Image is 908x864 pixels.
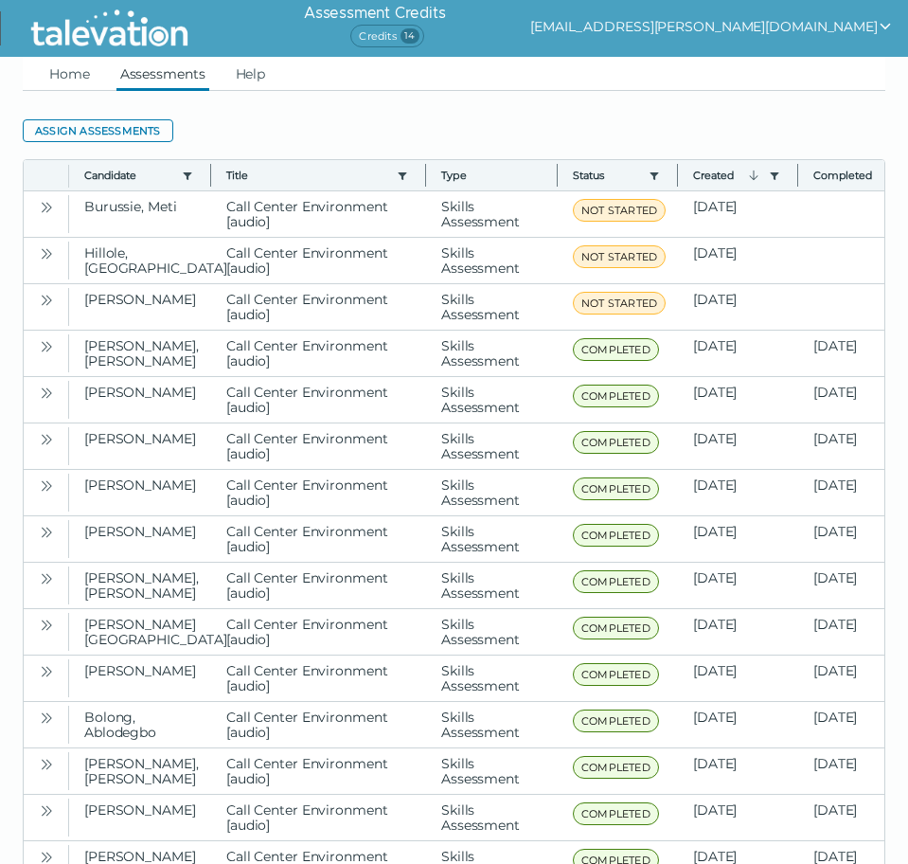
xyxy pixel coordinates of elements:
[35,613,58,636] button: Open
[426,656,558,701] clr-dg-cell: Skills Assessment
[211,656,426,701] clr-dg-cell: Call Center Environment [audio]
[426,238,558,283] clr-dg-cell: Skills Assessment
[211,795,426,840] clr-dg-cell: Call Center Environment [audio]
[678,470,798,515] clr-dg-cell: [DATE]
[792,154,804,195] button: Column resize handle
[35,474,58,496] button: Open
[573,802,659,825] span: COMPLETED
[350,25,423,47] span: Credits
[39,757,54,772] cds-icon: Open
[84,168,174,183] button: Candidate
[678,191,798,237] clr-dg-cell: [DATE]
[573,385,659,407] span: COMPLETED
[426,377,558,423] clr-dg-cell: Skills Assessment
[205,154,217,195] button: Column resize handle
[573,617,659,639] span: COMPLETED
[573,477,659,500] span: COMPLETED
[39,339,54,354] cds-icon: Open
[304,2,445,25] h6: Assessment Credits
[69,470,211,515] clr-dg-cell: [PERSON_NAME]
[39,711,54,726] cds-icon: Open
[211,563,426,608] clr-dg-cell: Call Center Environment [audio]
[39,803,54,819] cds-icon: Open
[211,331,426,376] clr-dg-cell: Call Center Environment [audio]
[678,284,798,330] clr-dg-cell: [DATE]
[35,752,58,775] button: Open
[39,246,54,261] cds-icon: Open
[211,516,426,562] clr-dg-cell: Call Center Environment [audio]
[39,478,54,494] cds-icon: Open
[211,377,426,423] clr-dg-cell: Call Center Environment [audio]
[401,28,419,44] span: 14
[211,284,426,330] clr-dg-cell: Call Center Environment [audio]
[678,748,798,794] clr-dg-cell: [DATE]
[678,656,798,701] clr-dg-cell: [DATE]
[35,799,58,821] button: Open
[426,284,558,330] clr-dg-cell: Skills Assessment
[69,284,211,330] clr-dg-cell: [PERSON_NAME]
[69,377,211,423] clr-dg-cell: [PERSON_NAME]
[678,377,798,423] clr-dg-cell: [DATE]
[426,748,558,794] clr-dg-cell: Skills Assessment
[426,702,558,747] clr-dg-cell: Skills Assessment
[35,427,58,450] button: Open
[419,154,432,195] button: Column resize handle
[573,663,659,686] span: COMPLETED
[426,516,558,562] clr-dg-cell: Skills Assessment
[39,571,54,586] cds-icon: Open
[678,331,798,376] clr-dg-cell: [DATE]
[35,567,58,589] button: Open
[530,15,893,38] button: show user actions
[23,5,196,52] img: Talevation_Logo_Transparent_white.png
[35,195,58,218] button: Open
[35,334,58,357] button: Open
[671,154,684,195] button: Column resize handle
[211,191,426,237] clr-dg-cell: Call Center Environment [audio]
[573,199,666,222] span: NOT STARTED
[69,656,211,701] clr-dg-cell: [PERSON_NAME]
[39,432,54,447] cds-icon: Open
[69,238,211,283] clr-dg-cell: Hillole, [GEOGRAPHIC_DATA]
[426,795,558,840] clr-dg-cell: Skills Assessment
[69,795,211,840] clr-dg-cell: [PERSON_NAME]
[426,470,558,515] clr-dg-cell: Skills Assessment
[211,702,426,747] clr-dg-cell: Call Center Environment [audio]
[69,748,211,794] clr-dg-cell: [PERSON_NAME], [PERSON_NAME]
[45,57,94,91] a: Home
[35,706,58,729] button: Open
[573,570,659,593] span: COMPLETED
[211,470,426,515] clr-dg-cell: Call Center Environment [audio]
[678,423,798,469] clr-dg-cell: [DATE]
[573,292,666,315] span: NOT STARTED
[678,609,798,655] clr-dg-cell: [DATE]
[693,168,761,183] button: Created
[39,293,54,308] cds-icon: Open
[39,386,54,401] cds-icon: Open
[69,191,211,237] clr-dg-cell: Burussie, Meti
[678,795,798,840] clr-dg-cell: [DATE]
[573,431,659,454] span: COMPLETED
[211,423,426,469] clr-dg-cell: Call Center Environment [audio]
[426,331,558,376] clr-dg-cell: Skills Assessment
[116,57,209,91] a: Assessments
[69,516,211,562] clr-dg-cell: [PERSON_NAME]
[678,702,798,747] clr-dg-cell: [DATE]
[35,288,58,311] button: Open
[69,609,211,655] clr-dg-cell: [PERSON_NAME][GEOGRAPHIC_DATA]
[69,702,211,747] clr-dg-cell: Bolong, Ablodegbo
[69,331,211,376] clr-dg-cell: [PERSON_NAME], [PERSON_NAME]
[678,238,798,283] clr-dg-cell: [DATE]
[211,748,426,794] clr-dg-cell: Call Center Environment [audio]
[573,338,659,361] span: COMPLETED
[211,609,426,655] clr-dg-cell: Call Center Environment [audio]
[573,756,659,779] span: COMPLETED
[23,119,173,142] button: Assign assessments
[573,168,641,183] button: Status
[426,191,558,237] clr-dg-cell: Skills Assessment
[39,200,54,215] cds-icon: Open
[813,168,885,183] button: Completed
[69,423,211,469] clr-dg-cell: [PERSON_NAME]
[573,524,659,547] span: COMPLETED
[678,563,798,608] clr-dg-cell: [DATE]
[211,238,426,283] clr-dg-cell: Call Center Environment [audio]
